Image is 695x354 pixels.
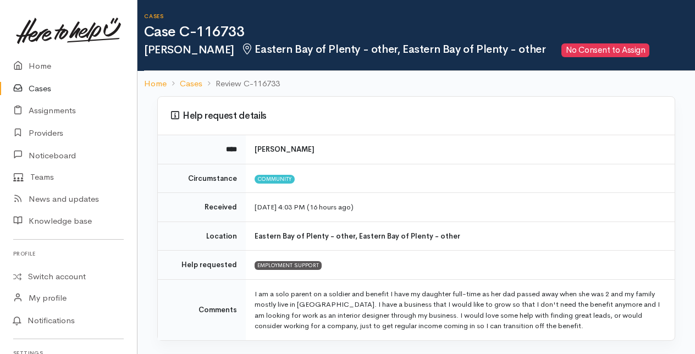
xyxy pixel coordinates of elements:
td: [DATE] 4:03 PM (16 hours ago) [246,193,675,222]
b: Eastern Bay of Plenty - other, Eastern Bay of Plenty - other [255,231,460,241]
td: Circumstance [158,164,246,193]
td: Comments [158,279,246,340]
h2: [PERSON_NAME] [144,43,695,57]
h6: Profile [13,246,124,261]
h1: Case C-116733 [144,24,695,40]
a: Home [144,78,167,90]
td: I am a solo parent on a soldier and benefit I have my daughter full-time as her dad passed away w... [246,279,675,340]
span: Community [255,175,295,184]
h6: Cases [144,13,695,19]
b: [PERSON_NAME] [255,145,315,154]
span: No Consent to Assign [561,43,649,57]
td: Received [158,193,246,222]
h3: Help request details [171,110,661,121]
div: EMPLOYMENT SUPPORT [255,261,322,270]
td: Help requested [158,251,246,280]
span: Eastern Bay of Plenty - other, Eastern Bay of Plenty - other [241,42,546,56]
td: Location [158,222,246,251]
nav: breadcrumb [137,71,695,97]
li: Review C-116733 [202,78,280,90]
a: Cases [180,78,202,90]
